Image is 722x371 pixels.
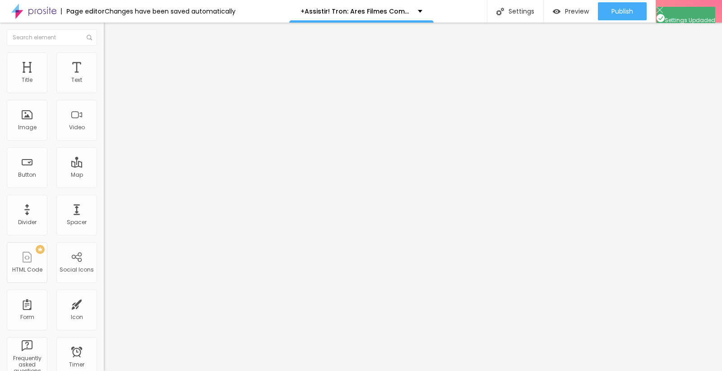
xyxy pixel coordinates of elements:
img: view-1.svg [553,8,560,15]
img: Icone [87,35,92,40]
button: Publish [598,2,647,20]
div: Title [22,77,32,83]
div: Page editor [61,8,105,14]
div: Image [18,124,37,131]
div: Spacer [67,219,87,225]
span: Settings Updaded [657,16,715,24]
img: Icone [657,7,663,13]
div: Icon [71,314,83,320]
div: Social Icons [60,267,94,273]
div: Button [18,172,36,178]
iframe: Editor [104,23,722,371]
img: Icone [496,8,504,15]
div: Divider [18,219,37,225]
div: Video [69,124,85,131]
img: Icone [657,14,665,22]
p: +Assistir! Tron: Ares Filmes Completo Dublado em Português [301,8,411,14]
input: Search element [7,29,97,46]
button: Preview [544,2,598,20]
div: Changes have been saved automatically [105,8,236,14]
div: Form [20,314,34,320]
div: Timer [69,362,84,368]
span: Preview [565,8,589,15]
span: Publish [611,8,633,15]
div: Text [71,77,82,83]
div: HTML Code [12,267,42,273]
div: Map [71,172,83,178]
